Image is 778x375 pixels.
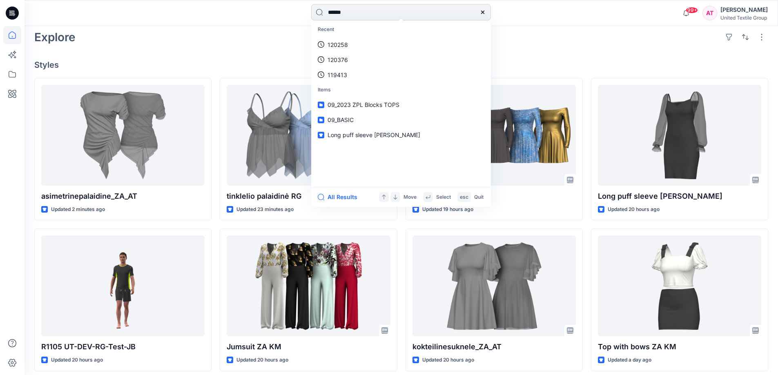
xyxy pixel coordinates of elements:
[313,82,489,98] p: Items
[686,7,698,13] span: 99+
[328,101,399,108] span: 09_2023 ZPL Blocks TOPS
[598,341,761,353] p: Top with bows ZA KM
[41,191,205,202] p: asimetrinepalaidine_ZA_AT
[34,31,76,44] h2: Explore
[313,127,489,142] a: Long puff sleeve [PERSON_NAME]
[227,235,390,336] a: Jumsuit ZA KM
[313,37,489,52] a: 120258
[236,205,294,214] p: Updated 23 minutes ago
[328,40,348,49] p: 120258
[608,356,651,364] p: Updated a day ago
[313,97,489,112] a: 09_2023 ZPL Blocks TOPS
[403,193,417,202] p: Move
[436,193,451,202] p: Select
[51,205,105,214] p: Updated 2 minutes ago
[328,71,347,79] p: 119413
[236,356,288,364] p: Updated 20 hours ago
[313,22,489,37] p: Recent
[460,193,468,202] p: esc
[412,191,576,202] p: 119988 ZPL DEV2 KM
[328,131,420,138] span: Long puff sleeve [PERSON_NAME]
[720,5,768,15] div: [PERSON_NAME]
[41,341,205,353] p: R1105 UT-DEV-RG-Test-JB
[313,112,489,127] a: 09_BASIC
[598,85,761,186] a: Long puff sleeve rushing RG
[422,356,474,364] p: Updated 20 hours ago
[412,341,576,353] p: kokteilinesuknele_ZA_AT
[227,341,390,353] p: Jumsuit ZA KM
[318,192,363,202] button: All Results
[474,193,484,202] p: Quit
[313,52,489,67] a: 120376
[422,205,473,214] p: Updated 19 hours ago
[598,235,761,336] a: Top with bows ZA KM
[608,205,660,214] p: Updated 20 hours ago
[328,116,354,123] span: 09_BASIC
[313,67,489,82] a: 119413
[598,191,761,202] p: Long puff sleeve [PERSON_NAME]
[51,356,103,364] p: Updated 20 hours ago
[41,235,205,336] a: R1105 UT-DEV-RG-Test-JB
[227,191,390,202] p: tinklelio palaidinė RG
[41,85,205,186] a: asimetrinepalaidine_ZA_AT
[412,85,576,186] a: 119988 ZPL DEV2 KM
[34,60,768,70] h4: Styles
[227,85,390,186] a: tinklelio palaidinė RG
[720,15,768,21] div: United Textile Group
[328,55,348,64] p: 120376
[412,235,576,336] a: kokteilinesuknele_ZA_AT
[702,6,717,20] div: AT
